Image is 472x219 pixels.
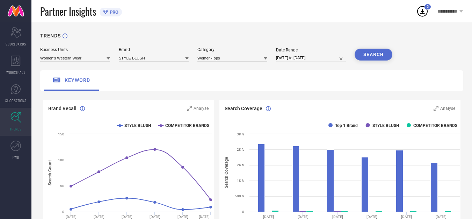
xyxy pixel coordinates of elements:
[5,98,27,103] span: SUGGESTIONS
[366,215,377,219] text: [DATE]
[440,106,455,111] span: Analyse
[10,126,22,132] span: TRENDS
[401,215,412,219] text: [DATE]
[65,77,90,83] span: keyword
[199,215,210,219] text: [DATE]
[150,215,160,219] text: [DATE]
[237,132,244,136] text: 3K %
[263,215,274,219] text: [DATE]
[40,47,110,52] div: Business Units
[13,155,19,160] span: FWD
[427,5,429,9] span: 2
[165,123,209,128] text: COMPETITOR BRANDS
[332,215,343,219] text: [DATE]
[6,70,26,75] span: WORKSPACE
[58,158,64,162] text: 100
[6,41,26,47] span: SCORECARDS
[122,215,132,219] text: [DATE]
[40,4,96,19] span: Partner Insights
[237,148,244,151] text: 2K %
[194,106,209,111] span: Analyse
[237,179,244,183] text: 1K %
[60,184,64,188] text: 50
[237,163,244,167] text: 2K %
[224,157,228,189] tspan: Search Coverage
[416,5,429,17] div: Open download list
[124,123,151,128] text: STYLE BLUSH
[372,123,399,128] text: STYLE BLUSH
[177,215,188,219] text: [DATE]
[62,210,64,214] text: 0
[355,49,392,61] button: SEARCH
[197,47,267,52] div: Category
[58,132,64,136] text: 150
[242,210,244,214] text: 0
[235,194,244,198] text: 500 %
[297,215,308,219] text: [DATE]
[108,9,118,15] span: PRO
[66,215,77,219] text: [DATE]
[413,123,457,128] text: COMPETITOR BRANDS
[40,33,61,38] h1: TRENDS
[335,123,358,128] text: Top 1 Brand
[276,54,346,62] input: Select date range
[119,47,189,52] div: Brand
[434,106,438,111] svg: Zoom
[48,106,77,111] span: Brand Recall
[276,48,346,52] div: Date Range
[436,215,446,219] text: [DATE]
[225,106,262,111] span: Search Coverage
[94,215,104,219] text: [DATE]
[48,160,52,185] tspan: Search Count
[187,106,192,111] svg: Zoom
